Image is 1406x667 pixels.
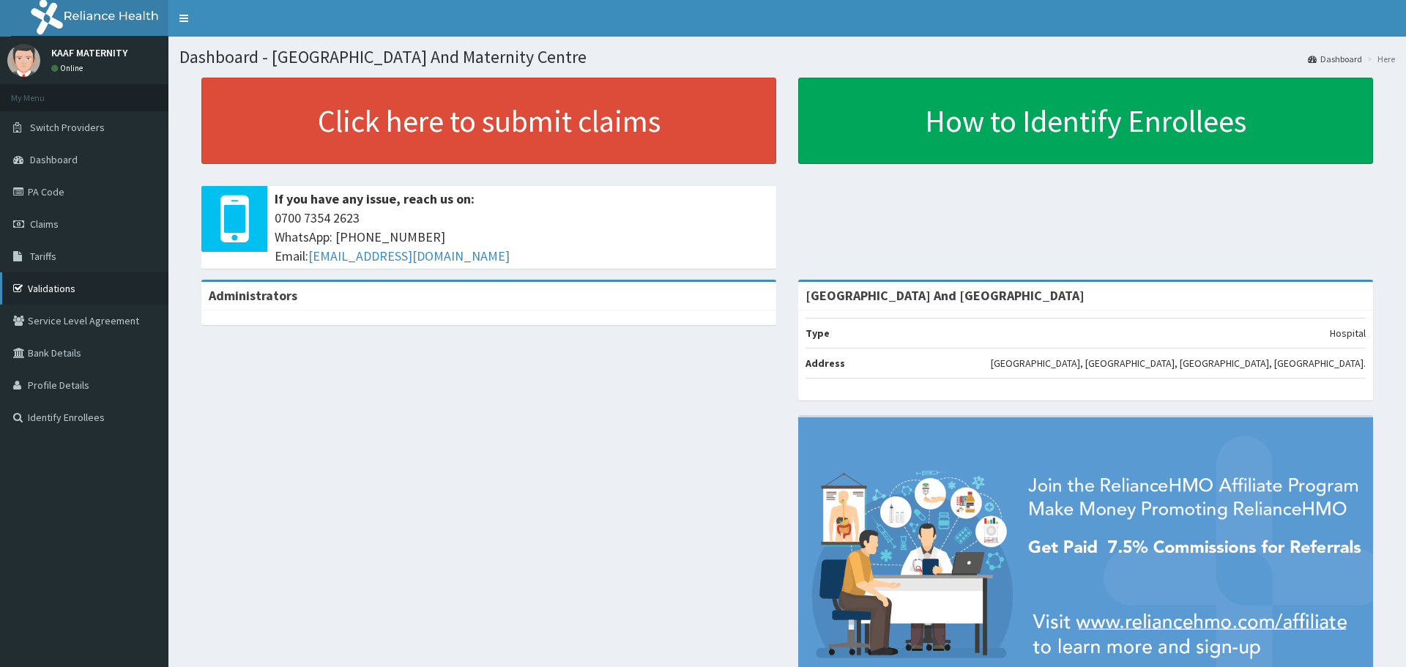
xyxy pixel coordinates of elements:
b: If you have any issue, reach us on: [275,190,475,207]
a: Dashboard [1308,53,1362,65]
a: [EMAIL_ADDRESS][DOMAIN_NAME] [308,247,510,264]
li: Here [1364,53,1395,65]
b: Address [806,357,845,370]
b: Type [806,327,830,340]
strong: [GEOGRAPHIC_DATA] And [GEOGRAPHIC_DATA] [806,287,1085,304]
span: Dashboard [30,153,78,166]
img: User Image [7,44,40,77]
p: Hospital [1330,326,1366,340]
span: 0700 7354 2623 WhatsApp: [PHONE_NUMBER] Email: [275,209,769,265]
span: Switch Providers [30,121,105,134]
a: Click here to submit claims [201,78,776,164]
a: How to Identify Enrollees [798,78,1373,164]
span: Tariffs [30,250,56,263]
p: [GEOGRAPHIC_DATA], [GEOGRAPHIC_DATA], [GEOGRAPHIC_DATA], [GEOGRAPHIC_DATA]. [991,356,1366,370]
span: Claims [30,217,59,231]
h1: Dashboard - [GEOGRAPHIC_DATA] And Maternity Centre [179,48,1395,67]
b: Administrators [209,287,297,304]
p: KAAF MATERNITY [51,48,127,58]
a: Online [51,63,86,73]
